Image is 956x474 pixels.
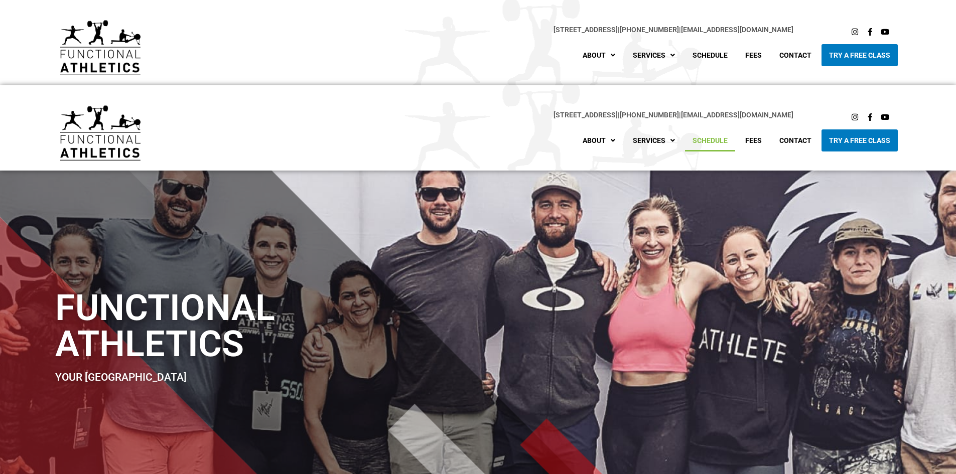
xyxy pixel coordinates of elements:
[772,44,819,66] a: Contact
[554,111,620,119] span: |
[625,44,682,66] a: Services
[554,26,618,34] a: [STREET_ADDRESS]
[55,290,559,362] h1: Functional Athletics
[575,129,623,151] a: About
[681,111,793,119] a: [EMAIL_ADDRESS][DOMAIN_NAME]
[625,129,682,151] a: Services
[822,129,898,151] a: Try A Free Class
[685,129,735,151] a: Schedule
[60,20,141,75] img: default-logo
[620,26,679,34] a: [PHONE_NUMBER]
[681,26,793,34] a: [EMAIL_ADDRESS][DOMAIN_NAME]
[554,26,620,34] span: |
[60,105,141,161] img: default-logo
[685,44,735,66] a: Schedule
[161,24,794,36] p: |
[822,44,898,66] a: Try A Free Class
[738,44,769,66] a: Fees
[620,111,679,119] a: [PHONE_NUMBER]
[161,109,794,121] p: |
[772,129,819,151] a: Contact
[738,129,769,151] a: Fees
[55,372,559,383] h2: Your [GEOGRAPHIC_DATA]
[575,44,623,66] a: About
[554,111,618,119] a: [STREET_ADDRESS]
